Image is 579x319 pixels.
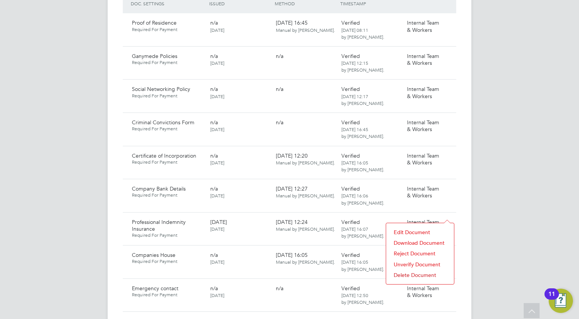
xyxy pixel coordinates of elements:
span: [DATE] [210,93,224,99]
span: Required For Payment [132,192,204,198]
span: [DATE] 16:07 by [PERSON_NAME]. [341,226,384,239]
span: [DATE] 08:11 by [PERSON_NAME]. [341,27,384,40]
button: Open Resource Center, 11 new notifications [549,289,573,313]
span: Verified [341,19,360,26]
span: Required For Payment [132,159,204,165]
span: [DATE] [210,126,224,132]
span: n/a [210,185,218,192]
span: Required For Payment [132,232,204,238]
span: Required For Payment [132,292,204,298]
span: n/a [276,285,283,292]
span: Company Bank Details [132,185,186,192]
span: [DATE] 12:50 by [PERSON_NAME]. [341,292,384,305]
span: Verified [341,53,360,59]
span: [DATE] [210,192,224,199]
span: Ganymede Policies [132,53,177,59]
div: 11 [548,294,555,304]
span: Required For Payment [132,59,204,66]
span: [DATE] 16:45 by [PERSON_NAME]. [341,126,384,139]
span: [DATE] 12:27 [276,185,335,199]
span: n/a [210,119,218,126]
span: Manual by [PERSON_NAME]. [276,27,335,33]
span: [DATE] 16:05 by [PERSON_NAME]. [341,159,384,172]
span: [DATE] 12:15 by [PERSON_NAME]. [341,60,384,73]
span: [DATE] [210,219,227,225]
span: DOC. SETTINGS [131,0,164,6]
span: Internal Team & Workers [407,119,439,133]
span: Verified [341,285,360,292]
span: Internal Team & Workers [407,53,439,66]
span: Internal Team & Workers [407,219,439,232]
span: n/a [276,86,283,92]
span: [DATE] [210,292,224,298]
li: Delete Document [390,270,450,280]
span: Internal Team & Workers [407,86,439,99]
span: Social Networking Policy [132,86,190,92]
li: Download Document [390,238,450,248]
li: Edit Document [390,227,450,238]
span: [DATE] [210,159,224,166]
span: [DATE] [210,226,224,232]
span: Internal Team & Workers [407,185,439,199]
span: Required For Payment [132,258,204,264]
span: Manual by [PERSON_NAME]. [276,159,335,166]
span: METHOD [275,0,295,6]
span: Companies House [132,252,175,258]
span: Criminal Convictions Form [132,119,194,126]
span: [DATE] 16:45 [276,19,335,33]
span: [DATE] 12:24 [276,219,335,232]
span: Verified [341,219,360,225]
span: [DATE] 12:17 by [PERSON_NAME]. [341,93,384,106]
span: Verified [341,185,360,192]
span: Verified [341,252,360,258]
span: Verified [341,86,360,92]
span: Professional Indemnity Insurance [132,219,186,232]
span: n/a [210,86,218,92]
span: Manual by [PERSON_NAME]. [276,192,335,199]
span: Required For Payment [132,27,204,33]
span: Internal Team & Workers [407,152,439,166]
li: Unverify Document [390,259,450,270]
span: [DATE] 16:05 by [PERSON_NAME]. [341,259,384,272]
span: [DATE] 16:05 [276,252,335,265]
span: n/a [210,19,218,26]
span: Internal Team & Workers [407,285,439,299]
span: n/a [276,119,283,126]
span: [DATE] 16:06 by [PERSON_NAME]. [341,192,384,205]
span: Verified [341,119,360,126]
span: TIMESTAMP [340,0,366,6]
span: Manual by [PERSON_NAME]. [276,226,335,232]
span: n/a [210,53,218,59]
span: Proof of Residence [132,19,177,26]
span: Verified [341,152,360,159]
span: [DATE] [210,60,224,66]
span: Internal Team & Workers [407,19,439,33]
span: n/a [210,285,218,292]
span: Certificate of Incorporation [132,152,196,159]
span: n/a [210,152,218,159]
span: [DATE] [210,27,224,33]
span: n/a [276,53,283,59]
li: Reject Document [390,248,450,259]
span: Required For Payment [132,126,204,132]
span: Manual by [PERSON_NAME]. [276,259,335,265]
span: [DATE] [210,259,224,265]
span: Required For Payment [132,93,204,99]
span: Emergency contact [132,285,178,292]
span: ISSUED [209,0,225,6]
span: [DATE] 12:20 [276,152,335,166]
span: n/a [210,252,218,258]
